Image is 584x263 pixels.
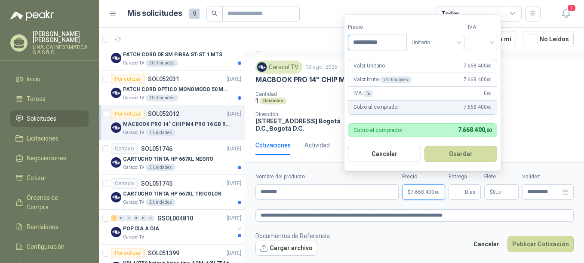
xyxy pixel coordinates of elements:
[441,9,459,18] div: Todas
[255,91,367,97] p: Cantidad
[123,60,144,67] p: Caracol TV
[99,36,245,70] a: Por cotizarSOL052032[DATE] Company LogoPATCH CORD DE SM FIBRA ST-ST 1 MTSCaracol TV20 Unidades
[10,150,89,166] a: Negociaciones
[27,173,46,183] span: Cotizar
[255,231,330,241] p: Documentos de Referencia
[10,190,89,215] a: Órdenes de Compra
[157,215,193,221] p: GSOL004810
[141,146,172,152] p: SOL051746
[363,90,373,97] div: %
[123,51,222,59] p: PATCH CORD DE SM FIBRA ST-ST 1 MTS
[10,239,89,255] a: Configuración
[99,140,245,175] a: CerradoSOL051746[DATE] Company LogoCARTUCHO TINTA HP 667XL NEGROCaracol TV2 Unidades
[255,75,417,84] p: MACBOOK PRO 14" CHIP M4 PRO 16 GB RAM 1TB
[464,76,492,84] span: 7.668.400
[10,130,89,147] a: Licitaciones
[10,219,89,235] a: Remisiones
[148,215,154,221] div: 0
[227,145,241,153] p: [DATE]
[146,164,175,171] div: 2 Unidades
[148,111,179,117] p: SOL052012
[484,89,492,98] span: 0
[141,180,172,187] p: SOL051745
[111,74,144,84] div: Por cotizar
[111,227,121,237] img: Company Logo
[227,180,241,188] p: [DATE]
[123,234,144,241] p: Caracol TV
[490,190,493,195] span: $
[118,215,125,221] div: 0
[111,215,117,221] div: 1
[558,6,574,21] button: 2
[465,185,476,199] span: Días
[111,144,138,154] div: Cerrado
[146,129,175,136] div: 1 Unidades
[189,9,200,19] span: 9
[123,190,221,198] p: CARTUCHO TINTA HP 667XL TRICOLOR
[123,199,144,206] p: Caracol TV
[348,146,421,162] button: Cancelar
[227,75,241,83] p: [DATE]
[111,248,144,258] div: Por cotizar
[111,157,121,168] img: Company Logo
[411,190,440,195] span: 7.668.400
[344,141,379,150] div: Comentarios
[133,215,139,221] div: 0
[227,249,241,257] p: [DATE]
[10,170,89,186] a: Cotizar
[348,23,406,31] label: Precio
[486,105,492,110] span: ,00
[306,63,338,71] p: 13 ago, 2025
[148,76,179,82] p: SOL052031
[99,70,245,105] a: Por cotizarSOL052031[DATE] Company LogoPATCH CORD OPTICO MONOMODO 50 MTSCaracol TV10 Unidades
[493,190,501,195] span: 0
[353,89,373,98] p: IVA
[353,76,412,84] p: Valor bruto
[123,95,144,101] p: Caracol TV
[27,222,58,232] span: Remisiones
[27,153,66,163] span: Negociaciones
[304,141,330,150] div: Actividad
[255,141,291,150] div: Cotizaciones
[111,88,121,98] img: Company Logo
[227,214,241,223] p: [DATE]
[27,94,46,104] span: Tareas
[468,23,497,31] label: IVA
[111,178,138,189] div: Cerrado
[111,192,121,202] img: Company Logo
[123,120,230,128] p: MACBOOK PRO 14" CHIP M4 PRO 16 GB RAM 1TB
[146,199,175,206] div: 2 Unidades
[464,103,492,111] span: 7.668.400
[353,103,399,111] p: Cobro al comprador
[111,109,144,119] div: Por cotizar
[10,10,54,21] img: Logo peakr
[424,146,498,162] button: Guardar
[111,213,243,241] a: 1 0 0 0 0 0 GSOL004810[DATE] Company LogoPOP DIA A DIACaracol TV
[485,128,492,133] span: ,00
[496,190,501,195] span: ,00
[148,250,179,256] p: SOL051399
[123,129,144,136] p: Caracol TV
[458,126,492,133] span: 7.668.400
[99,175,245,210] a: CerradoSOL051745[DATE] Company LogoCARTUCHO TINTA HP 667XL TRICOLORCaracol TV2 Unidades
[484,184,519,200] p: $ 0,00
[146,60,178,67] div: 20 Unidades
[123,155,213,163] p: CARTUCHO TINTA HP 667XL NEGRO
[257,62,267,72] img: Company Logo
[111,122,121,133] img: Company Logo
[140,215,147,221] div: 0
[123,225,159,233] p: POP DIA A DIA
[10,110,89,127] a: Solicitudes
[486,64,492,68] span: ,00
[402,184,445,200] p: $7.668.400,00
[27,114,56,123] span: Solicitudes
[126,215,132,221] div: 0
[99,105,245,140] a: Por cotizarSOL052012[DATE] Company LogoMACBOOK PRO 14" CHIP M4 PRO 16 GB RAM 1TBCaracol TV1 Unidades
[212,10,218,16] span: search
[27,134,58,143] span: Licitaciones
[10,71,89,87] a: Inicio
[412,36,459,49] span: Unitario
[127,7,182,20] h1: Mis solicitudes
[260,98,286,104] div: Unidades
[33,31,89,43] p: [PERSON_NAME] [PERSON_NAME]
